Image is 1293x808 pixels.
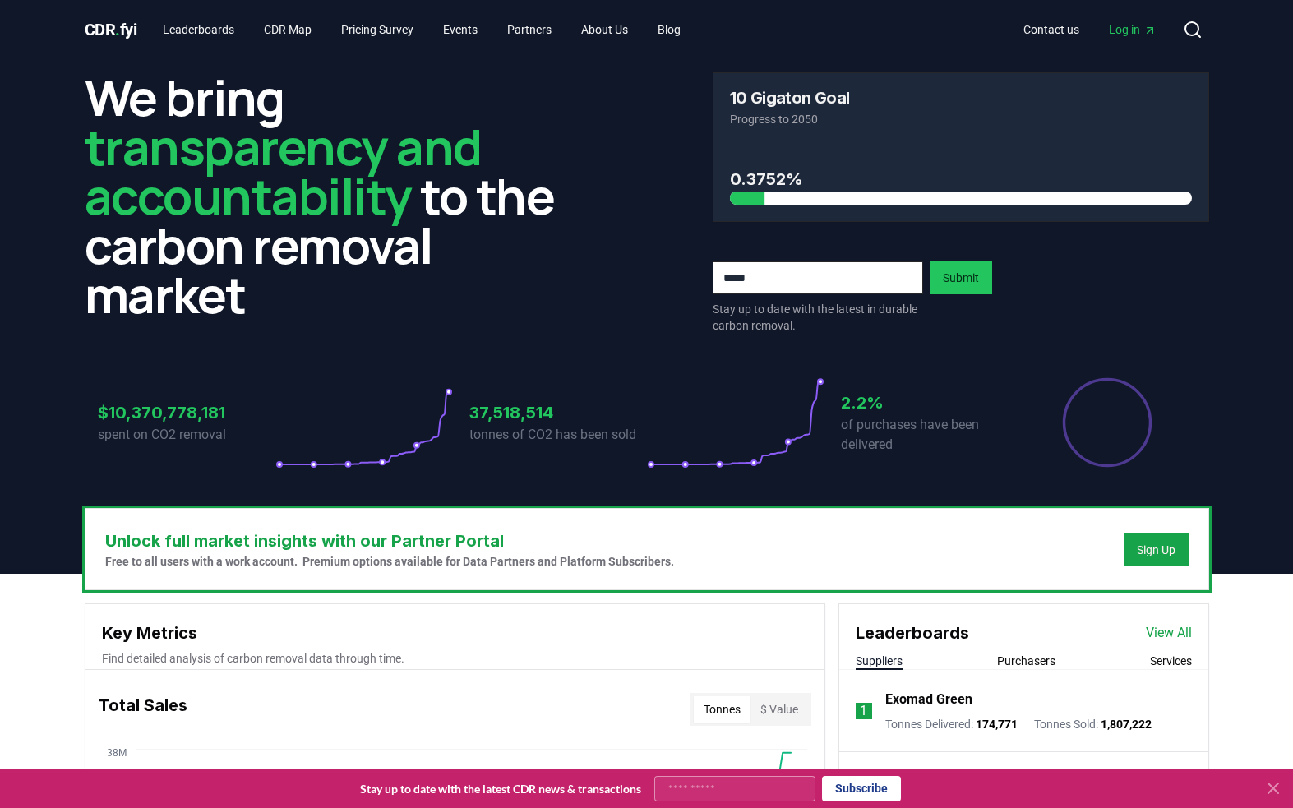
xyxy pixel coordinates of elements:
[494,15,565,44] a: Partners
[713,301,923,334] p: Stay up to date with the latest in durable carbon removal.
[106,747,126,759] tspan: 38M
[150,15,247,44] a: Leaderboards
[1101,718,1152,731] span: 1,807,222
[98,425,275,445] p: spent on CO2 removal
[469,400,647,425] h3: 37,518,514
[1034,716,1152,732] p: Tonnes Sold :
[856,621,969,645] h3: Leaderboards
[98,400,275,425] h3: $10,370,778,181
[85,113,482,229] span: transparency and accountability
[85,18,137,41] a: CDR.fyi
[930,261,992,294] button: Submit
[251,15,325,44] a: CDR Map
[885,716,1018,732] p: Tonnes Delivered :
[1010,15,1092,44] a: Contact us
[102,650,808,667] p: Find detailed analysis of carbon removal data through time.
[644,15,694,44] a: Blog
[750,696,808,723] button: $ Value
[568,15,641,44] a: About Us
[841,390,1018,415] h3: 2.2%
[115,20,120,39] span: .
[1061,376,1153,469] div: Percentage of sales delivered
[885,690,972,709] a: Exomad Green
[860,701,867,721] p: 1
[694,696,750,723] button: Tonnes
[841,415,1018,455] p: of purchases have been delivered
[1096,15,1170,44] a: Log in
[1150,653,1192,669] button: Services
[730,111,1192,127] p: Progress to 2050
[730,167,1192,192] h3: 0.3752%
[976,718,1018,731] span: 174,771
[1146,623,1192,643] a: View All
[1109,21,1157,38] span: Log in
[99,693,187,726] h3: Total Sales
[85,72,581,319] h2: We bring to the carbon removal market
[856,653,903,669] button: Suppliers
[1124,533,1189,566] button: Sign Up
[85,20,137,39] span: CDR fyi
[430,15,491,44] a: Events
[730,90,850,106] h3: 10 Gigaton Goal
[1010,15,1170,44] nav: Main
[150,15,694,44] nav: Main
[105,529,674,553] h3: Unlock full market insights with our Partner Portal
[997,653,1055,669] button: Purchasers
[469,425,647,445] p: tonnes of CO2 has been sold
[105,553,674,570] p: Free to all users with a work account. Premium options available for Data Partners and Platform S...
[1137,542,1175,558] a: Sign Up
[102,621,808,645] h3: Key Metrics
[328,15,427,44] a: Pricing Survey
